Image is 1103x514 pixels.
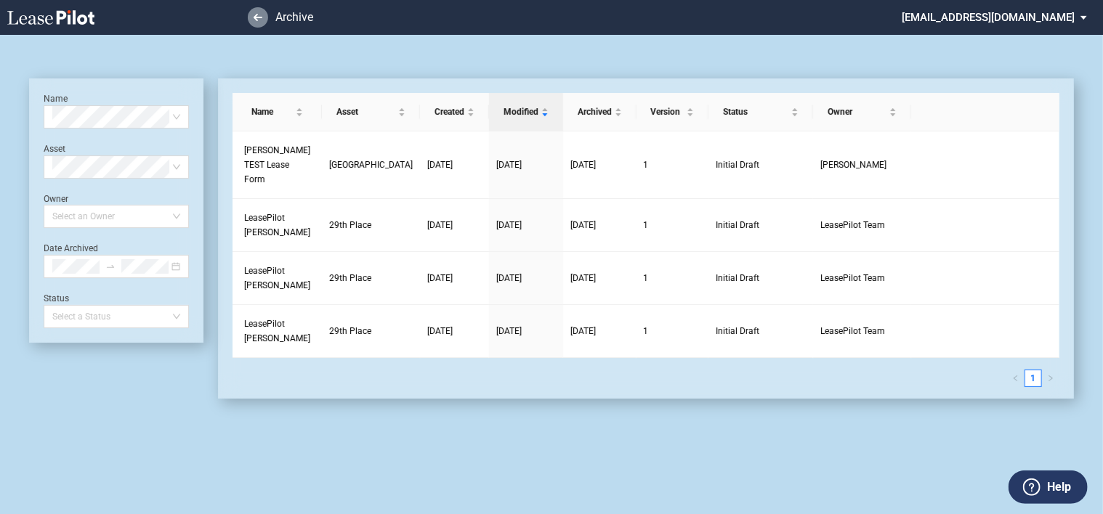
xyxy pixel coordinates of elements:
span: left [1012,375,1019,382]
label: Date Archived [44,243,98,253]
span: Owner [828,105,886,119]
span: Initial Draft [716,158,806,172]
span: Barracks Road [329,160,413,170]
span: LeasePilot Team [820,273,885,283]
span: Version [651,105,684,119]
a: LeasePilot Team [820,218,904,232]
li: 1 [1025,370,1042,387]
span: Modified [504,105,538,119]
span: [DATE] [427,220,453,230]
th: Owner [813,93,911,131]
span: LeasePilot Team [820,326,885,336]
span: [DATE] [496,160,522,170]
span: 29th Place [329,326,371,336]
li: Previous Page [1007,370,1025,387]
span: Archived [578,105,612,119]
a: LeasePilot Team [820,324,904,338]
button: left [1007,370,1025,387]
span: Initial Draft [716,271,806,285]
span: [DATE] [570,326,596,336]
span: [DATE] [570,273,596,283]
span: Derek TEST Lease Form [244,145,310,184]
span: 1 [644,220,649,230]
span: [DATE] [496,273,522,283]
th: Name [233,93,322,131]
a: 1 [1025,370,1041,386]
span: [DATE] [427,160,453,170]
span: [DATE] [427,273,453,283]
th: Archived [563,93,637,131]
span: LeasePilot Team [820,220,885,230]
span: to [105,261,116,272]
button: Help [1009,470,1088,504]
th: Created [420,93,489,131]
span: 29th Place [329,273,371,283]
span: [DATE] [496,326,522,336]
button: right [1042,370,1059,387]
label: Status [44,293,69,303]
span: [DATE] [570,160,596,170]
label: Owner [44,194,68,204]
span: swap-right [105,261,116,272]
label: Name [44,94,68,104]
span: LeasePilot David Test [244,266,310,290]
span: right [1047,375,1054,382]
span: Asset [336,105,395,119]
a: LeasePilot Team [820,271,904,285]
span: 1 [644,326,649,336]
span: LeasePilot David Test [244,319,310,343]
span: Created [435,105,464,119]
th: Modified [489,93,563,131]
span: Status [723,105,788,119]
span: Derek Karchner [820,160,886,170]
span: LeasePilot David Test [244,213,310,237]
a: [PERSON_NAME] [820,158,904,172]
span: [DATE] [427,326,453,336]
span: 29th Place [329,220,371,230]
span: Initial Draft [716,324,806,338]
span: Name [251,105,293,119]
span: [DATE] [570,220,596,230]
span: 1 [644,273,649,283]
li: Next Page [1042,370,1059,387]
span: Initial Draft [716,218,806,232]
th: Asset [322,93,420,131]
th: Status [708,93,813,131]
label: Help [1047,478,1071,497]
span: 1 [644,160,649,170]
span: [DATE] [496,220,522,230]
th: Version [637,93,709,131]
label: Asset [44,144,65,154]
